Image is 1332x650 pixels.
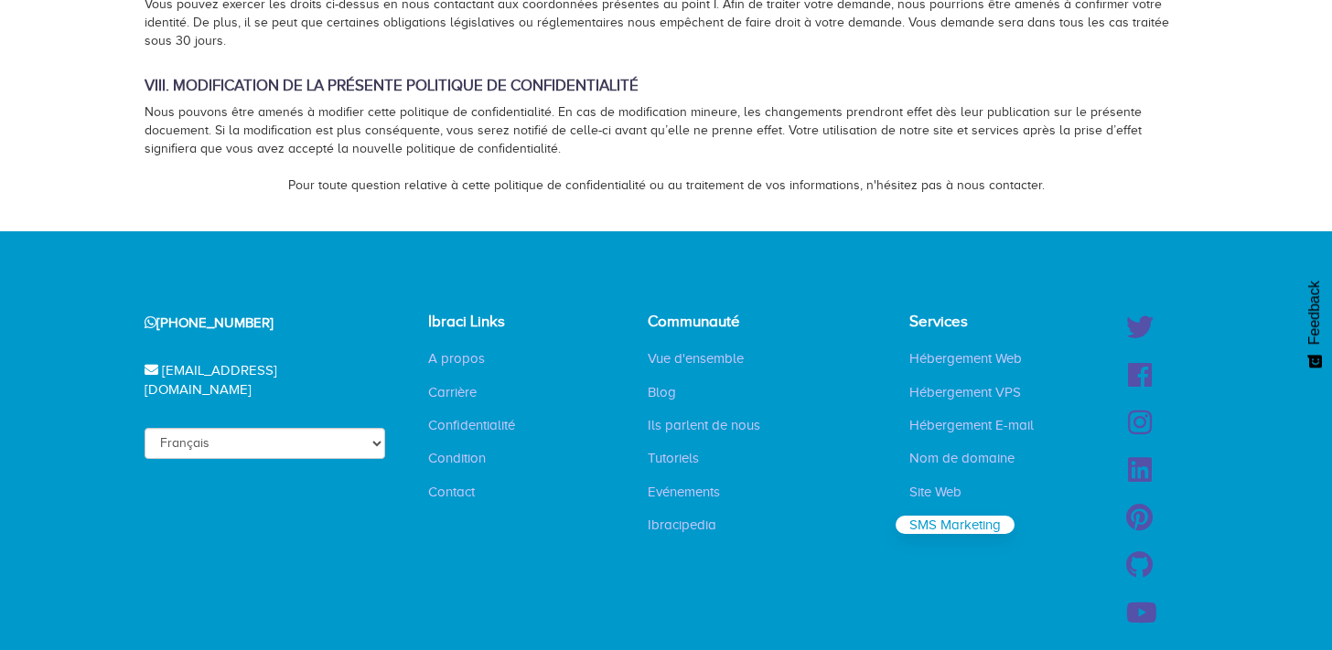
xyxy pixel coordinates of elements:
[896,383,1035,401] a: Hébergement VPS
[122,300,385,346] div: [PHONE_NUMBER]
[634,416,774,434] a: Ils parlent de nous
[414,383,490,401] a: Carrière
[909,314,1047,331] h4: Services
[414,416,529,434] a: Confidentialité
[896,449,1028,467] a: Nom de domaine
[896,516,1015,534] a: SMS Marketing
[122,347,385,414] div: [EMAIL_ADDRESS][DOMAIN_NAME]
[634,449,713,467] a: Tutoriels
[648,314,774,331] h4: Communauté
[896,416,1047,434] a: Hébergement E-mail
[428,314,547,331] h4: Ibraci Links
[896,483,975,501] a: Site Web
[145,176,1187,195] center: Pour toute question relative à cette politique de confidentialité ou au traitement de vos informa...
[414,449,499,467] a: Condition
[634,516,730,534] a: Ibracipedia
[634,349,757,368] a: Vue d'ensemble
[414,483,489,501] a: Contact
[896,349,1036,368] a: Hébergement Web
[1297,262,1332,387] button: Feedback - Afficher l’enquête
[414,349,499,368] a: A propos
[1306,281,1323,345] span: Feedback
[145,78,1187,95] h4: VIII. MODIFICATION DE LA PRÉSENTE POLITIQUE DE CONFIDENTIALITÉ
[634,383,690,401] a: Blog
[634,483,734,501] a: Evénements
